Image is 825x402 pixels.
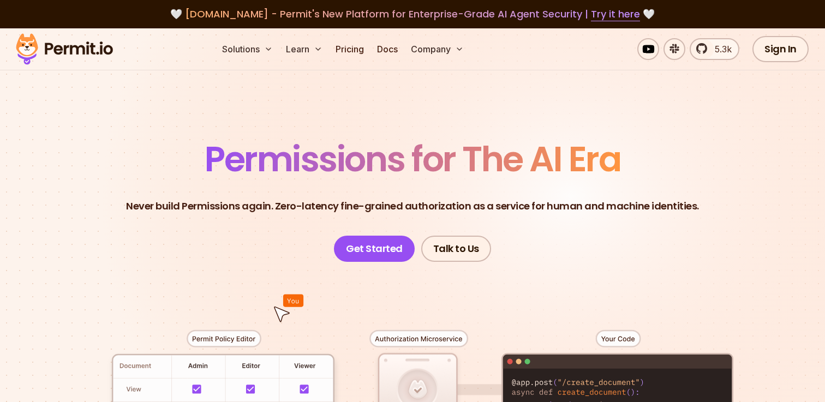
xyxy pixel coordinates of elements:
[373,38,402,60] a: Docs
[331,38,368,60] a: Pricing
[26,7,799,22] div: 🤍 🤍
[11,31,118,68] img: Permit logo
[185,7,640,21] span: [DOMAIN_NAME] - Permit's New Platform for Enterprise-Grade AI Agent Security |
[708,43,732,56] span: 5.3k
[282,38,327,60] button: Learn
[591,7,640,21] a: Try it here
[752,36,809,62] a: Sign In
[421,236,491,262] a: Talk to Us
[205,135,620,183] span: Permissions for The AI Era
[406,38,468,60] button: Company
[218,38,277,60] button: Solutions
[690,38,739,60] a: 5.3k
[334,236,415,262] a: Get Started
[126,199,699,214] p: Never build Permissions again. Zero-latency fine-grained authorization as a service for human and...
